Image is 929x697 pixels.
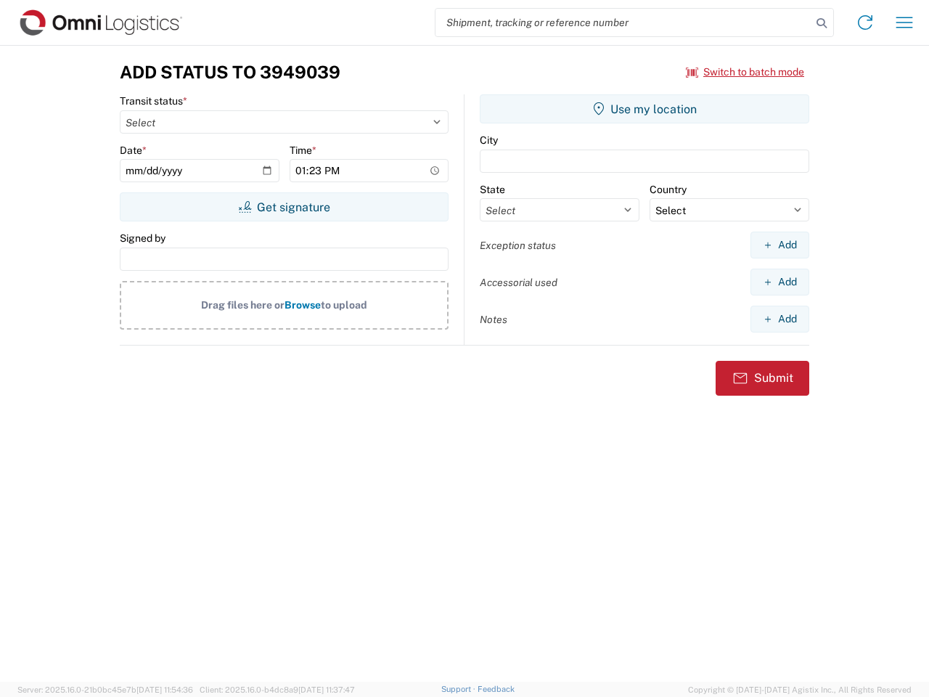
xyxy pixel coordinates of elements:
[716,361,809,396] button: Submit
[688,683,912,696] span: Copyright © [DATE]-[DATE] Agistix Inc., All Rights Reserved
[441,685,478,693] a: Support
[480,94,809,123] button: Use my location
[480,183,505,196] label: State
[136,685,193,694] span: [DATE] 11:54:36
[480,239,556,252] label: Exception status
[750,269,809,295] button: Add
[480,134,498,147] label: City
[435,9,811,36] input: Shipment, tracking or reference number
[120,192,449,221] button: Get signature
[17,685,193,694] span: Server: 2025.16.0-21b0bc45e7b
[201,299,285,311] span: Drag files here or
[686,60,804,84] button: Switch to batch mode
[478,685,515,693] a: Feedback
[750,232,809,258] button: Add
[200,685,355,694] span: Client: 2025.16.0-b4dc8a9
[298,685,355,694] span: [DATE] 11:37:47
[285,299,321,311] span: Browse
[290,144,316,157] label: Time
[480,276,557,289] label: Accessorial used
[321,299,367,311] span: to upload
[650,183,687,196] label: Country
[480,313,507,326] label: Notes
[120,144,147,157] label: Date
[120,62,340,83] h3: Add Status to 3949039
[120,94,187,107] label: Transit status
[120,232,165,245] label: Signed by
[750,306,809,333] button: Add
